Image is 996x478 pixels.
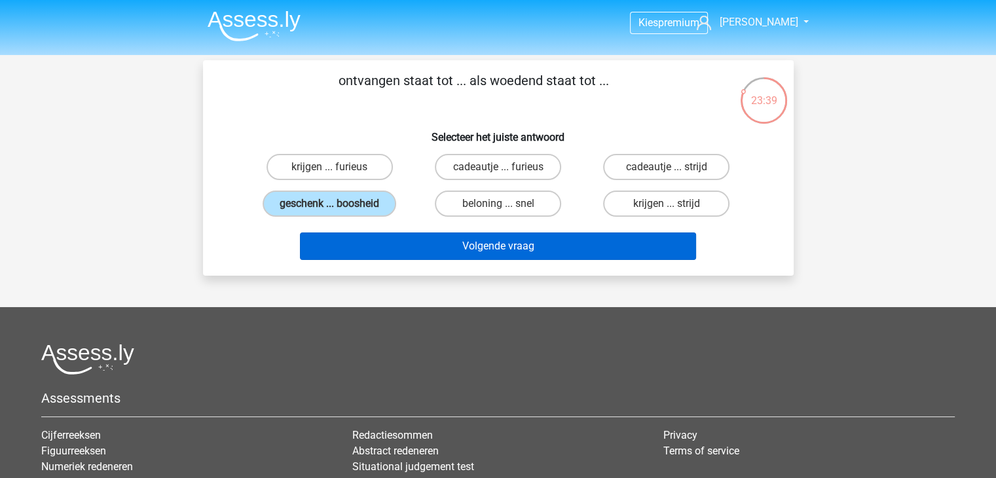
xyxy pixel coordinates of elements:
p: ontvangen staat tot ... als woedend staat tot ... [224,71,724,110]
label: geschenk ... boosheid [263,191,396,217]
label: cadeautje ... strijd [603,154,729,180]
label: cadeautje ... furieus [435,154,561,180]
span: Kies [638,16,658,29]
h6: Selecteer het juiste antwoord [224,120,773,143]
a: Kiespremium [631,14,707,31]
h5: Assessments [41,390,955,406]
label: beloning ... snel [435,191,561,217]
span: premium [658,16,699,29]
img: Assessly logo [41,344,134,375]
a: Figuurreeksen [41,445,106,457]
span: [PERSON_NAME] [719,16,798,28]
a: [PERSON_NAME] [692,14,799,30]
a: Cijferreeksen [41,429,101,441]
a: Situational judgement test [352,460,474,473]
button: Volgende vraag [300,232,696,260]
img: Assessly [208,10,301,41]
a: Privacy [663,429,697,441]
a: Numeriek redeneren [41,460,133,473]
a: Abstract redeneren [352,445,439,457]
div: 23:39 [739,76,788,109]
a: Redactiesommen [352,429,433,441]
label: krijgen ... strijd [603,191,729,217]
label: krijgen ... furieus [267,154,393,180]
a: Terms of service [663,445,739,457]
